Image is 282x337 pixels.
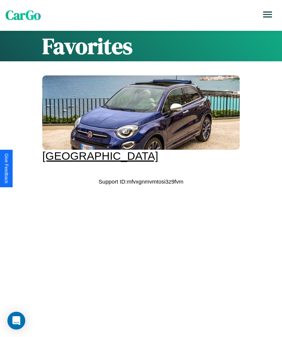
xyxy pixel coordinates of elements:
[42,31,240,61] h1: Favorites
[6,6,41,24] span: CarGo
[42,150,240,162] div: [GEOGRAPHIC_DATA]
[99,176,183,187] p: Support ID: mfvxgnmvmtosi3z9fvm
[7,312,25,330] div: Open Intercom Messenger
[4,153,9,184] div: Give Feedback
